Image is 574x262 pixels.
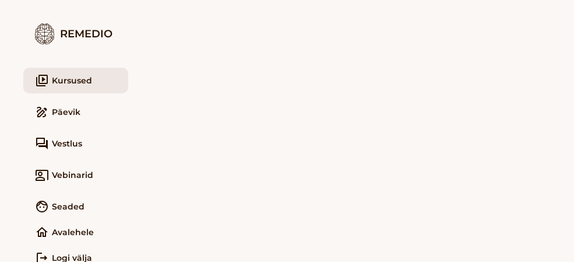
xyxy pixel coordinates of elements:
[23,162,128,188] a: co_presentVebinarid
[35,225,49,239] i: home
[35,168,49,182] i: co_present
[35,23,54,44] img: logo.7579ec4f.png
[23,68,128,93] a: video_libraryKursused
[23,23,128,44] div: Remedio
[23,219,128,245] a: homeAvalehele
[35,137,49,151] i: forum
[23,131,128,156] a: forumVestlus
[23,194,128,219] a: faceSeaded
[35,74,49,88] i: video_library
[52,138,82,149] span: Vestlus
[23,99,128,125] a: drawPäevik
[35,105,49,119] i: draw
[35,200,49,214] i: face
